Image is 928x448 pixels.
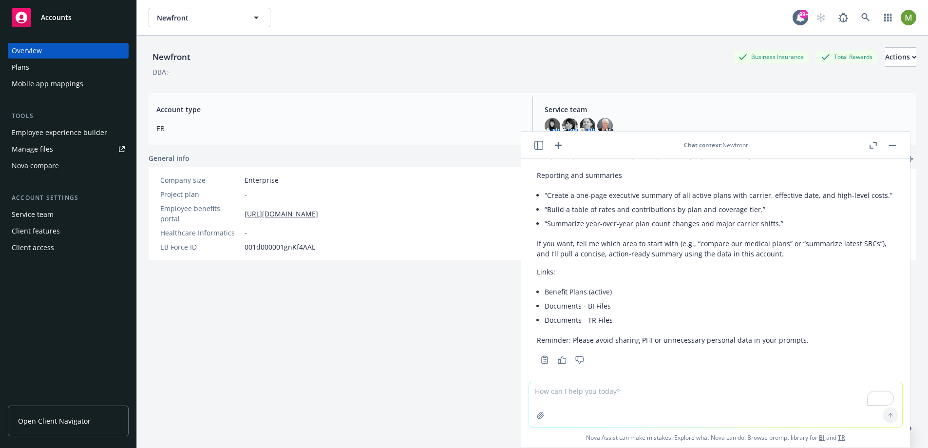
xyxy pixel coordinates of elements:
a: Overview [8,43,129,58]
div: Plans [12,59,29,75]
a: TR [838,433,845,442]
img: photo [545,118,560,134]
li: “Summarize year-over-year plan count changes and major carrier shifts.” [545,216,894,231]
div: Client access [12,240,54,255]
span: Chat context [684,141,721,149]
p: If you want, tell me which area to start with (e.g., “compare our medical plans” or “summarize la... [537,238,894,259]
img: photo [580,118,595,134]
div: 99+ [799,10,808,19]
button: Thumbs down [572,353,587,367]
li: Benefit Plans (active) [545,285,894,299]
div: Total Rewards [816,51,877,63]
span: General info [149,153,189,163]
span: Enterprise [245,175,279,185]
li: “Create a one-page executive summary of all active plans with carrier, effective date, and high-l... [545,188,894,202]
a: Employee experience builder [8,125,129,140]
a: Client access [8,240,129,255]
div: Nova compare [12,158,59,174]
div: Business Insurance [734,51,809,63]
button: Actions [885,47,916,67]
span: Account type [156,104,521,115]
li: “Build a table of rates and contributions by plan and coverage tier.” [545,202,894,216]
a: Service team [8,207,129,222]
span: Accounts [41,14,72,21]
div: Client features [12,223,60,239]
div: Employee experience builder [12,125,107,140]
div: Newfront [149,51,194,63]
div: Account settings [8,193,129,203]
div: Tools [8,111,129,121]
img: photo [597,118,613,134]
span: Newfront [157,13,241,23]
div: Company size [160,175,241,185]
span: 001d000001gnKf4AAE [245,242,316,252]
textarea: To enrich screen reader interactions, please activate Accessibility in Grammarly extension settings [529,382,902,427]
li: Documents - BI Files [545,299,894,313]
div: Manage files [12,141,53,157]
a: Switch app [878,8,898,27]
a: add [905,153,916,165]
a: Nova compare [8,158,129,174]
a: Manage files [8,141,129,157]
span: Service team [545,104,909,115]
a: Client features [8,223,129,239]
div: Project plan [160,189,241,199]
span: Nova Assist can make mistakes. Explore what Nova can do: Browse prompt library for and [525,428,906,448]
p: Reminder: Please avoid sharing PHI or unnecessary personal data in your prompts. [537,335,894,345]
span: EB [156,123,521,134]
a: Start snowing [811,8,831,27]
span: - [245,228,247,238]
span: - [245,189,247,199]
div: Employee benefits portal [160,203,241,224]
div: Overview [12,43,42,58]
p: Reporting and summaries [537,170,894,180]
img: photo [562,118,578,134]
span: Open Client Navigator [18,416,91,426]
svg: Copy to clipboard [540,355,549,364]
button: Newfront [149,8,270,27]
div: Actions [885,48,916,66]
div: EB Force ID [160,242,241,252]
a: Mobile app mappings [8,76,129,92]
div: : Newfront [684,141,748,149]
a: Plans [8,59,129,75]
p: Links: [537,267,894,277]
a: Report a Bug [833,8,853,27]
li: Documents - TR Files [545,313,894,327]
button: Nova Assist [844,429,910,448]
div: Service team [12,207,54,222]
a: [URL][DOMAIN_NAME] [245,209,318,219]
a: BI [819,433,825,442]
div: Healthcare Informatics [160,228,241,238]
div: DBA: - [152,67,170,77]
div: Mobile app mappings [12,76,83,92]
img: photo [901,10,916,25]
a: Search [856,8,875,27]
a: Accounts [8,4,129,31]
